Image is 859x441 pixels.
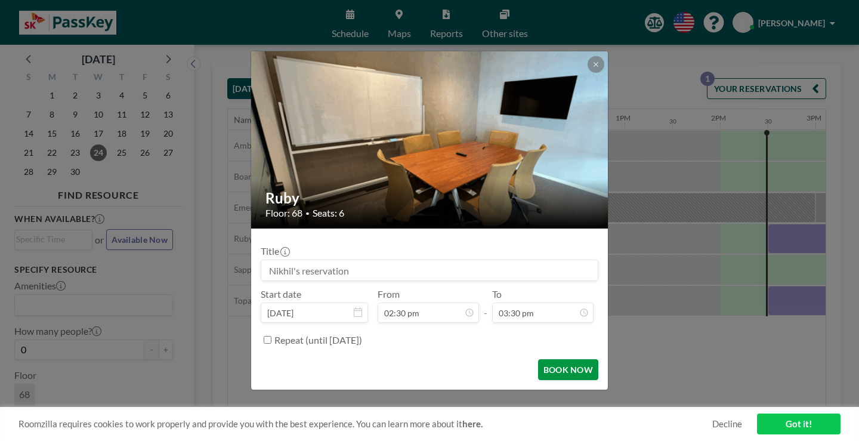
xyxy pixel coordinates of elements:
label: From [378,288,400,300]
label: Title [261,245,289,257]
h2: Ruby [265,189,595,207]
button: BOOK NOW [538,359,598,380]
label: Start date [261,288,301,300]
label: To [492,288,502,300]
span: Roomzilla requires cookies to work properly and provide you with the best experience. You can lea... [18,418,712,430]
span: Seats: 6 [313,207,344,219]
span: Floor: 68 [265,207,302,219]
span: • [305,209,310,218]
span: - [484,292,487,319]
a: here. [462,418,483,429]
input: Nikhil's reservation [261,260,598,280]
label: Repeat (until [DATE]) [274,334,362,346]
a: Got it! [757,414,841,434]
a: Decline [712,418,742,430]
img: 537.gif [251,36,609,244]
